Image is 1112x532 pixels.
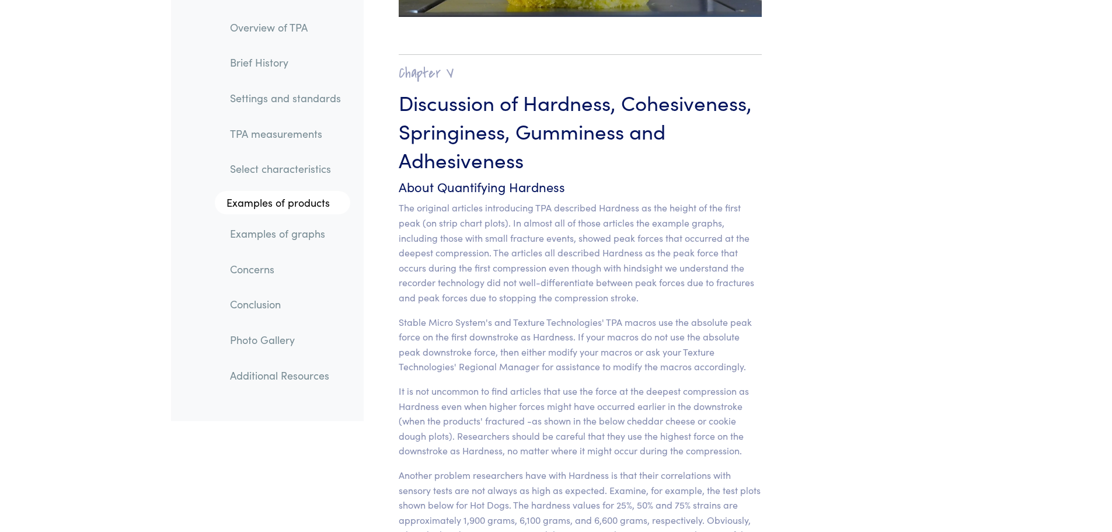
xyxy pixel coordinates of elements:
[221,256,350,283] a: Concerns
[399,88,762,173] h3: Discussion of Hardness, Cohesiveness, Springiness, Gumminess and Adhesiveness
[221,50,350,77] a: Brief History
[221,362,350,389] a: Additional Resources
[221,14,350,41] a: Overview of TPA
[399,178,762,196] h6: About Quantifying Hardness
[399,200,762,305] p: The original articles introducing TPA described Hardness as the height of the first peak (on stri...
[399,384,762,458] p: It is not uncommon to find articles that use the force at the deepest compression as Hardness eve...
[221,291,350,318] a: Conclusion
[221,220,350,247] a: Examples of graphs
[399,64,762,82] h2: Chapter V
[221,85,350,112] a: Settings and standards
[215,192,350,215] a: Examples of products
[221,156,350,183] a: Select characteristics
[399,315,762,374] p: Stable Micro System's and Texture Technologies' TPA macros use the absolute peak force on the fir...
[221,120,350,147] a: TPA measurements
[221,326,350,353] a: Photo Gallery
